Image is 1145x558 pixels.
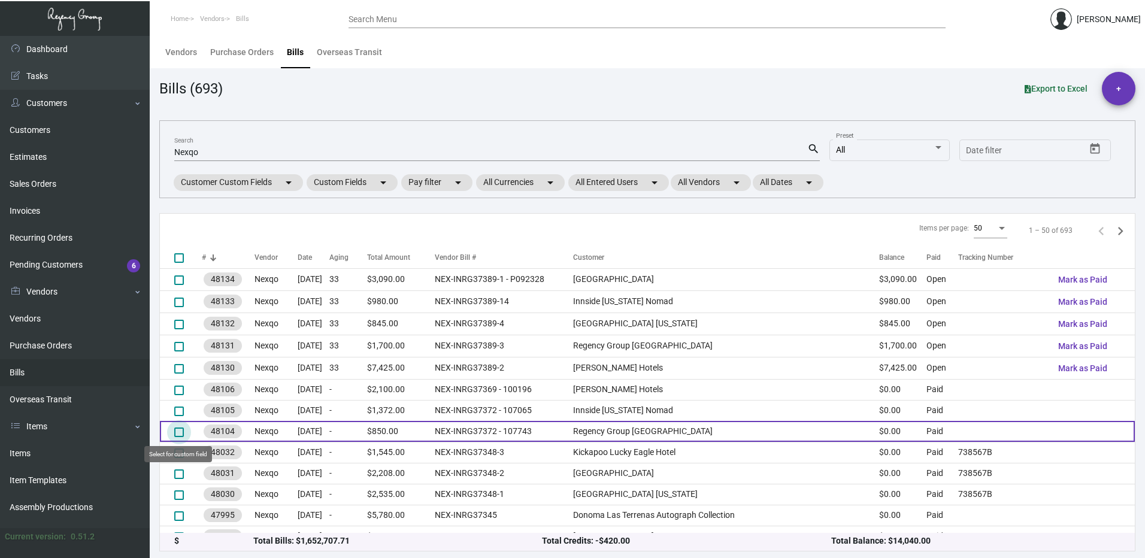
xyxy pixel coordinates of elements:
td: Paid [926,400,958,421]
td: [DATE] [298,526,329,547]
td: Nexqo [255,268,298,290]
td: - [329,379,367,400]
td: [DATE] [298,357,329,379]
td: NEX-INRG37342-12 [435,526,573,547]
div: Balance [879,252,926,263]
div: Customer [573,252,879,263]
div: 1 – 50 of 693 [1029,225,1073,236]
div: Aging [329,252,349,263]
td: $1,930.00 [367,526,435,547]
mat-chip: All Dates [753,174,823,191]
button: Export to Excel [1015,78,1097,99]
mat-chip: 47995 [204,508,242,522]
td: Paid [926,442,958,463]
mat-icon: arrow_drop_down [376,175,390,190]
button: Mark as Paid [1049,357,1117,379]
td: NEX-INRG37348-1 [435,484,573,505]
td: $1,700.00 [879,335,926,357]
td: Regency Group [GEOGRAPHIC_DATA] [573,421,879,442]
div: Balance [879,252,904,263]
mat-icon: arrow_drop_down [543,175,558,190]
td: $7,425.00 [367,357,435,379]
td: Paid [926,484,958,505]
td: [DATE] [298,313,329,335]
td: NEX-INRG37369 - 100196 [435,379,573,400]
td: Donoma Las Terrenas Autograph Collection [573,505,879,526]
div: # [202,252,255,263]
td: $2,535.00 [367,484,435,505]
td: Open [926,335,958,357]
td: Paid [926,421,958,442]
td: Open [926,290,958,313]
button: Mark as Paid [1049,291,1117,313]
div: Bills (693) [159,78,223,99]
td: NEX-INRG37348-2 [435,463,573,484]
div: Bills [287,46,304,59]
td: Paid [926,463,958,484]
td: [GEOGRAPHIC_DATA] [573,526,879,547]
td: Nexqo [255,505,298,526]
mat-select: Items per page: [974,225,1007,233]
button: + [1102,72,1135,105]
span: Vendors [200,15,225,23]
td: NEX-INRG37389-14 [435,290,573,313]
td: $980.00 [879,290,926,313]
input: Start date [966,146,1003,156]
mat-chip: 48030 [204,487,242,501]
td: NEX-INRG37389-1 - P092328 [435,268,573,290]
td: Nexqo [255,313,298,335]
td: 33 [329,313,367,335]
mat-chip: 48132 [204,317,242,330]
mat-chip: 48131 [204,339,242,353]
div: Select for custom field [144,446,212,462]
td: $1,372.00 [367,400,435,421]
td: $7,425.00 [879,357,926,379]
td: NEX-INRG37389-3 [435,335,573,357]
button: Next page [1111,221,1130,240]
td: $0.00 [879,505,926,526]
div: Date [298,252,312,263]
td: $845.00 [367,313,435,335]
td: Nexqo [255,400,298,421]
td: $2,208.00 [367,463,435,484]
td: $980.00 [367,290,435,313]
td: - [329,442,367,463]
td: Nexqo [255,526,298,547]
div: Vendor Bill # [435,252,573,263]
td: $0.00 [879,484,926,505]
div: Total Amount [367,252,435,263]
div: Overseas Transit [317,46,382,59]
span: Home [171,15,189,23]
td: 738567B [958,442,1049,463]
td: [DATE] [298,400,329,421]
mat-chip: 48104 [204,424,242,438]
td: Open [926,268,958,290]
td: Regency Group [GEOGRAPHIC_DATA] [573,335,879,357]
div: 0.51.2 [71,530,95,543]
div: Items per page: [919,223,969,233]
td: $0.00 [879,421,926,442]
button: Mark as Paid [1049,269,1117,290]
td: NEX-INRG37389-4 [435,313,573,335]
td: 738567B [958,463,1049,484]
td: [GEOGRAPHIC_DATA] [573,268,879,290]
mat-chip: Customer Custom Fields [174,174,303,191]
div: Total Bills: $1,652,707.71 [253,535,543,547]
span: Mark as Paid [1058,319,1107,329]
td: Nexqo [255,357,298,379]
mat-icon: arrow_drop_down [451,175,465,190]
button: Previous page [1092,221,1111,240]
td: Nexqo [255,463,298,484]
td: - [329,400,367,421]
div: Tracking Number [958,252,1049,263]
td: [DATE] [298,484,329,505]
mat-chip: 48105 [204,404,242,417]
td: [DATE] [298,505,329,526]
mat-icon: arrow_drop_down [281,175,296,190]
td: Kickapoo Lucky Eagle Hotel [573,442,879,463]
span: Export to Excel [1025,84,1088,93]
mat-chip: 47924 [204,529,242,543]
td: Open [926,357,958,379]
td: - [329,463,367,484]
td: Open [926,313,958,335]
